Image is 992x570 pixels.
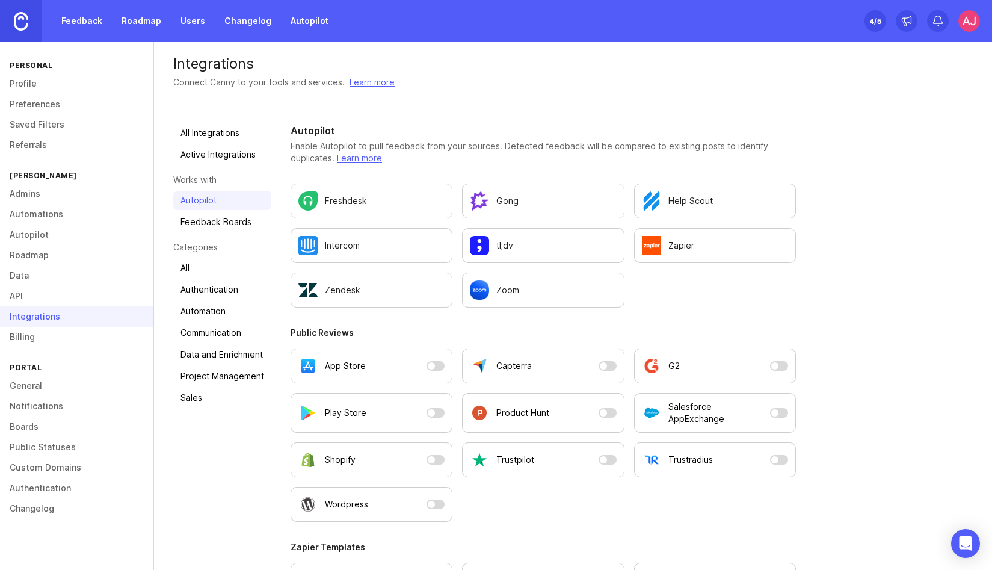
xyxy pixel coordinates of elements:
p: tl;dv [496,240,513,252]
a: Configure Help Scout settings. [634,184,796,218]
p: App Store [325,360,366,372]
a: Autopilot [283,10,336,32]
a: Automation [173,302,271,321]
p: Enable Autopilot to pull feedback from your sources. Detected feedback will be compared to existi... [291,140,796,164]
p: Product Hunt [496,407,549,419]
p: Freshdesk [325,195,367,207]
a: Project Management [173,367,271,386]
a: Learn more [337,153,382,163]
p: Zendesk [325,284,360,296]
h3: Public Reviews [291,327,796,339]
a: Configure Freshdesk settings. [291,184,452,218]
img: AJ Hoke [958,10,980,32]
a: Learn more [350,76,395,89]
a: Active Integrations [173,145,271,164]
a: Configure Zendesk settings. [291,273,452,308]
a: Configure Zapier in a new tab. [634,228,796,263]
p: Shopify [325,454,356,466]
p: Categories [173,241,271,253]
p: Trustradius [668,454,713,466]
a: Users [173,10,212,32]
h2: Autopilot [291,123,796,138]
p: Gong [496,195,519,207]
a: All Integrations [173,123,271,143]
button: Wordpress is currently disabled as an Autopilot data source. Open a modal to adjust settings. [291,487,452,522]
a: Feedback [54,10,109,32]
div: Connect Canny to your tools and services. [173,76,345,89]
a: Data and Enrichment [173,345,271,364]
p: Wordpress [325,498,368,510]
p: Zoom [496,284,519,296]
div: Integrations [173,57,973,71]
button: Capterra is currently disabled as an Autopilot data source. Open a modal to adjust settings. [462,349,624,383]
button: G2 is currently disabled as an Autopilot data source. Open a modal to adjust settings. [634,349,796,383]
button: Trustradius is currently disabled as an Autopilot data source. Open a modal to adjust settings. [634,442,796,477]
button: 4/5 [864,10,886,32]
a: Configure Gong settings. [462,184,624,218]
a: Feedback Boards [173,212,271,232]
a: Communication [173,323,271,342]
a: All [173,258,271,277]
p: Help Scout [668,195,713,207]
button: App Store is currently disabled as an Autopilot data source. Open a modal to adjust settings. [291,349,452,383]
p: Works with [173,174,271,186]
p: Zapier [668,240,694,252]
p: Capterra [496,360,532,372]
p: Play Store [325,407,366,419]
p: G2 [668,360,680,372]
a: Autopilot [173,191,271,210]
div: Open Intercom Messenger [951,529,980,558]
a: Sales [173,388,271,407]
a: Roadmap [114,10,168,32]
p: Trustpilot [496,454,534,466]
a: Changelog [217,10,279,32]
div: 4 /5 [869,13,881,29]
p: Intercom [325,240,360,252]
a: Authentication [173,280,271,299]
button: Shopify is currently disabled as an Autopilot data source. Open a modal to adjust settings. [291,442,452,477]
button: Play Store is currently disabled as an Autopilot data source. Open a modal to adjust settings. [291,393,452,433]
a: Configure tl;dv settings. [462,228,624,263]
button: Product Hunt is currently disabled as an Autopilot data source. Open a modal to adjust settings. [462,393,624,433]
button: Salesforce AppExchange is currently disabled as an Autopilot data source. Open a modal to adjust ... [634,393,796,433]
button: Trustpilot is currently disabled as an Autopilot data source. Open a modal to adjust settings. [462,442,624,477]
a: Configure Intercom settings. [291,228,452,263]
a: Configure Zoom settings. [462,273,624,308]
img: Canny Home [14,12,28,31]
p: Salesforce AppExchange [668,401,765,425]
h3: Zapier Templates [291,541,796,553]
